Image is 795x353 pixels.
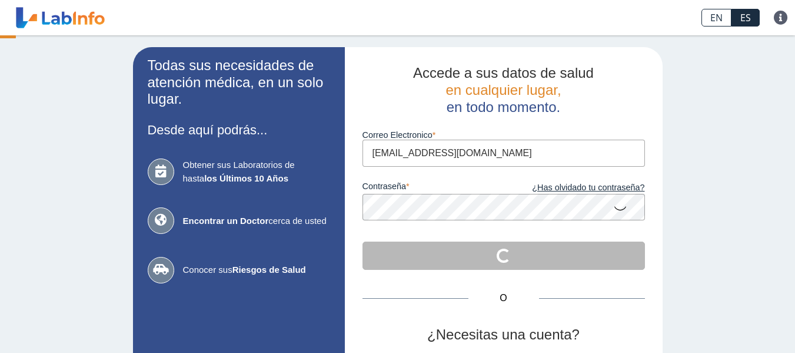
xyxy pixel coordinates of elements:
b: los Últimos 10 Años [204,173,288,183]
span: en todo momento. [447,99,560,115]
b: Riesgos de Salud [232,265,306,275]
span: en cualquier lugar, [445,82,561,98]
label: Correo Electronico [362,130,645,140]
a: ES [731,9,760,27]
a: ¿Has olvidado tu contraseña? [504,182,645,194]
b: Encontrar un Doctor [183,216,269,226]
h2: ¿Necesitas una cuenta? [362,326,645,344]
a: EN [701,9,731,27]
span: cerca de usted [183,215,330,228]
h3: Desde aquí podrás... [148,123,330,137]
span: Obtener sus Laboratorios de hasta [183,159,330,185]
span: O [468,291,539,305]
span: Accede a sus datos de salud [413,65,594,81]
h2: Todas sus necesidades de atención médica, en un solo lugar. [148,57,330,108]
label: contraseña [362,182,504,194]
span: Conocer sus [183,263,330,277]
